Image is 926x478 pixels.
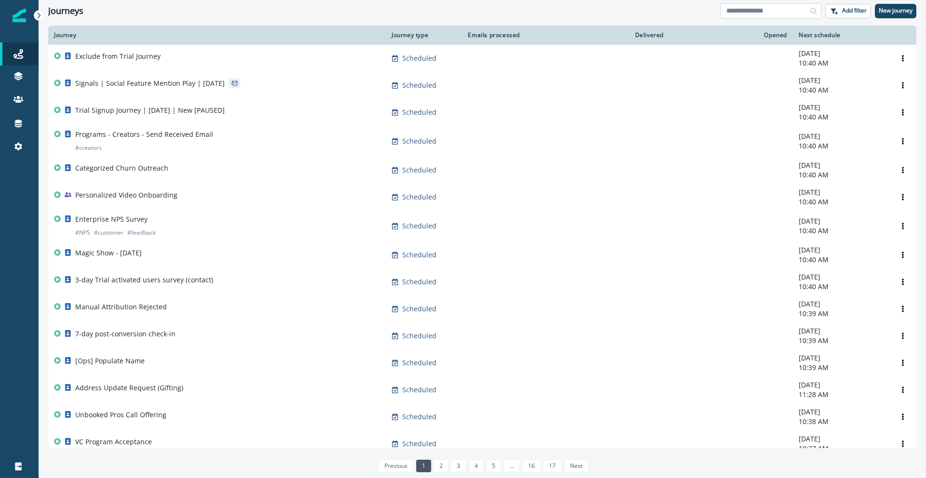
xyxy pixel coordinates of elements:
p: 10:40 AM [799,85,884,95]
button: Options [895,219,911,233]
button: Options [895,190,911,204]
button: Options [895,383,911,397]
button: Options [895,329,911,343]
p: Scheduled [402,277,436,287]
p: [DATE] [799,76,884,85]
p: Unbooked Pros Call Offering [75,410,166,420]
button: Options [895,275,911,289]
p: Scheduled [402,107,436,117]
a: Signals | Social Feature Mention Play | [DATE]Scheduled-[DATE]10:40 AMOptions [48,72,916,99]
p: Personalized Video Onboarding [75,190,177,200]
p: Enterprise NPS Survey [75,214,148,224]
p: [DATE] [799,326,884,336]
a: Address Update Request (Gifting)Scheduled-[DATE]11:28 AMOptions [48,376,916,403]
div: Emails processed [464,31,520,39]
a: Enterprise NPS Survey#NPS#customer#feedbackScheduled-[DATE]10:40 AMOptions [48,211,916,241]
p: VC Program Acceptance [75,437,152,447]
a: Page 16 [522,460,541,472]
p: Scheduled [402,358,436,368]
p: Scheduled [402,80,436,90]
a: 7-day post-conversion check-inScheduled-[DATE]10:39 AMOptions [48,322,916,349]
p: 10:39 AM [799,363,884,372]
a: Next page [564,460,588,472]
p: 10:40 AM [799,197,884,207]
img: Inflection [13,9,26,22]
a: Page 17 [543,460,561,472]
p: Categorized Churn Outreach [75,163,168,173]
button: Options [895,302,911,316]
a: Jump forward [504,460,519,472]
button: Options [895,51,911,66]
p: [DATE] [799,353,884,363]
div: Journey [54,31,380,39]
a: Exclude from Trial JourneyScheduled-[DATE]10:40 AMOptions [48,45,916,72]
p: 10:37 AM [799,444,884,453]
p: Magic Show - [DATE] [75,248,142,258]
h1: Journeys [48,6,83,16]
button: Options [895,78,911,93]
a: Page 4 [469,460,484,472]
p: [DATE] [799,187,884,197]
a: Page 2 [434,460,449,472]
a: Programs - Creators - Send Received Email#creatorsScheduled-[DATE]10:40 AMOptions [48,126,916,157]
div: Next schedule [799,31,884,39]
p: Programs - Creators - Send Received Email [75,130,213,139]
div: Opened [675,31,787,39]
p: Add filter [842,7,867,14]
p: Scheduled [402,165,436,175]
p: # feedback [127,228,156,238]
button: Options [895,163,911,177]
p: Scheduled [402,331,436,341]
p: 10:40 AM [799,58,884,68]
div: Journey type [392,31,452,39]
p: [DATE] [799,49,884,58]
p: Scheduled [402,439,436,449]
p: 10:40 AM [799,282,884,292]
a: Categorized Churn OutreachScheduled-[DATE]10:40 AMOptions [48,157,916,184]
p: [DATE] [799,380,884,390]
a: Personalized Video OnboardingScheduled-[DATE]10:40 AMOptions [48,184,916,211]
p: [DATE] [799,160,884,170]
button: Options [895,437,911,451]
button: Options [895,248,911,262]
p: # NPS [75,228,90,238]
p: New journey [879,7,912,14]
a: 3-day Trial activated users survey (contact)Scheduled-[DATE]10:40 AMOptions [48,268,916,295]
p: 10:40 AM [799,141,884,151]
p: [DATE] [799,245,884,255]
button: Options [895,410,911,424]
ul: Pagination [376,460,588,472]
p: Trial Signup Journey | [DATE] | New [PAUSED] [75,106,225,115]
p: Manual Attribution Rejected [75,302,167,312]
p: 10:40 AM [799,226,884,236]
button: Add filter [825,4,871,18]
p: Scheduled [402,136,436,146]
a: Manual Attribution RejectedScheduled-[DATE]10:39 AMOptions [48,295,916,322]
p: Scheduled [402,385,436,395]
button: Options [895,134,911,148]
p: Scheduled [402,412,436,422]
p: 10:40 AM [799,255,884,265]
p: Address Update Request (Gifting) [75,383,183,393]
p: 11:28 AM [799,390,884,399]
p: [DATE] [799,299,884,309]
a: Page 5 [486,460,501,472]
p: 10:39 AM [799,336,884,345]
p: Signals | Social Feature Mention Play | [DATE] [75,79,225,88]
button: Options [895,105,911,119]
p: Scheduled [402,53,436,63]
p: Exclude from Trial Journey [75,52,161,61]
p: [DATE] [799,216,884,226]
button: Options [895,356,911,370]
a: Trial Signup Journey | [DATE] | New [PAUSED]Scheduled-[DATE]10:40 AMOptions [48,99,916,126]
p: [DATE] [799,434,884,444]
a: Magic Show - [DATE]Scheduled-[DATE]10:40 AMOptions [48,241,916,268]
a: Page 1 is your current page [416,460,431,472]
p: [DATE] [799,132,884,141]
p: [DATE] [799,272,884,282]
p: [Ops] Populate Name [75,356,145,366]
p: [DATE] [799,407,884,417]
a: [Ops] Populate NameScheduled-[DATE]10:39 AMOptions [48,349,916,376]
p: 3-day Trial activated users survey (contact) [75,275,213,285]
a: Page 3 [451,460,466,472]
